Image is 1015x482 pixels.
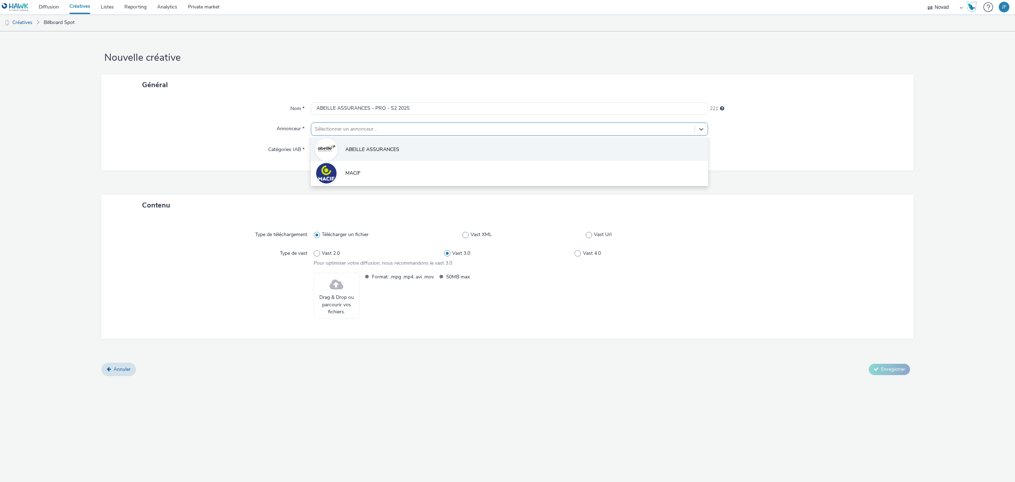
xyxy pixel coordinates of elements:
[311,102,708,115] input: Nom
[869,364,910,375] button: Enregistrer
[142,80,168,90] span: Général
[583,250,601,257] span: Vast 4.0
[252,228,310,238] label: Type de téléchargement
[372,273,434,281] span: Format: .mpg .mp4 .avi .mov
[265,143,307,153] label: Catégories IAB *
[274,122,307,132] label: Annonceur *
[322,231,369,238] span: Télécharger un fichier
[101,363,136,376] a: Annuler
[966,1,977,13] img: Hawk Academy
[142,200,170,210] span: Contenu
[710,105,718,112] span: 221
[446,273,508,281] span: 50MB max
[40,14,78,31] a: Billboard Spot
[113,366,131,373] span: Annuler
[318,294,356,315] span: Drag & Drop ou parcourir vos fichiers.
[101,51,914,65] h1: Nouvelle créative
[288,102,307,112] label: Nom *
[452,250,470,257] span: Vast 3.0
[277,247,310,257] label: Type de vast
[316,139,337,160] img: ABEILLE ASSURANCES
[966,1,980,13] a: Hawk Academy
[345,170,361,177] span: MACIF
[881,366,905,373] span: Enregistrer
[345,146,399,153] span: ABEILLE ASSURANCES
[314,260,452,266] span: Pour optimiser votre diffusion, nous recommandons le vast 3.0
[1002,2,1007,12] div: JF
[2,3,29,12] img: undefined Logo
[470,231,492,238] span: Vast XML
[4,19,11,26] img: dooh
[594,231,611,238] span: Vast Url
[316,163,337,183] img: MACIF
[720,105,724,112] div: 255 caractères maximum
[322,250,340,257] span: Vast 2.0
